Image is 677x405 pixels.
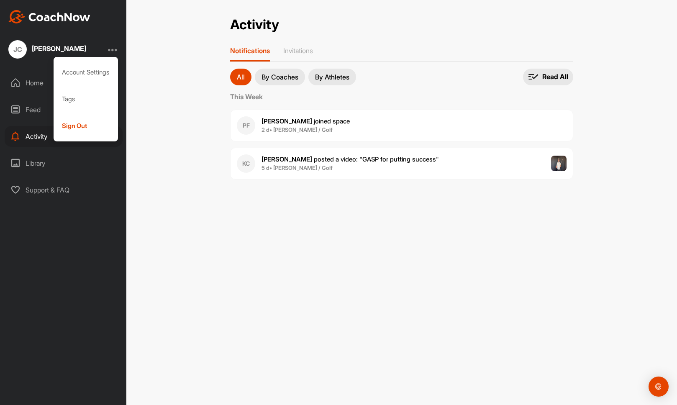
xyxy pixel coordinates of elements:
button: By Athletes [308,69,356,85]
div: Open Intercom Messenger [649,377,669,397]
img: post image [551,156,567,172]
div: [PERSON_NAME] [32,45,86,52]
p: By Athletes [315,74,349,80]
button: All [230,69,251,85]
b: 2 d • [PERSON_NAME] / Golf [262,126,333,133]
p: Notifications [230,46,270,55]
div: Library [5,153,123,174]
p: Read All [542,72,568,81]
span: joined space [262,117,350,125]
div: Support & FAQ [5,179,123,200]
p: By Coaches [262,74,298,80]
button: By Coaches [255,69,305,85]
p: Invitations [283,46,313,55]
div: Home [5,72,123,93]
img: CoachNow [8,10,90,23]
span: posted a video : " GASP for putting success " [262,155,439,163]
div: PF [237,116,255,135]
label: This Week [230,92,573,102]
div: Account Settings [54,59,118,86]
div: Activity [5,126,123,147]
div: Feed [5,99,123,120]
div: Tags [54,86,118,113]
div: JC [8,40,27,59]
p: All [237,74,245,80]
div: Sign Out [54,113,118,139]
b: [PERSON_NAME] [262,117,312,125]
b: 5 d • [PERSON_NAME] / Golf [262,164,333,171]
div: KC [237,154,255,173]
b: [PERSON_NAME] [262,155,312,163]
h2: Activity [230,17,279,33]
